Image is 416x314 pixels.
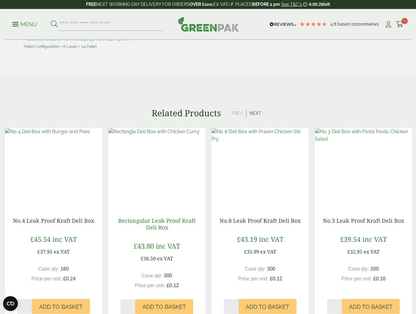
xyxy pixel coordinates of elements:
bdi: 45.54 [30,234,51,244]
span: Capacity – 1450ml / 51oz Product Dimensions – (LxWxD) 215/197 x 160/140 x 50mm Pallet Configurati... [24,29,130,49]
bdi: 37.95 [37,248,52,255]
p: Menu [12,21,37,28]
span: £ [141,255,143,262]
button: Prev [229,109,246,117]
span: £ [244,248,247,255]
a: Menu [12,21,37,27]
strong: BEFORE 2 pm [252,2,280,7]
span: £ [373,276,376,281]
bdi: 32.95 [347,248,362,255]
bdi: 35.99 [244,248,259,255]
span: Price per unit: [31,276,62,281]
span: £ [30,234,34,244]
button: Add to Basket [238,299,296,314]
span: 200 [370,266,379,271]
a: Rectangular Leak Proof Kraft Deli Box [118,217,196,231]
span: left [323,2,330,7]
span: 0 [402,18,408,24]
span: inc VAT [52,234,77,244]
strong: OVER £100 [190,2,212,7]
span: inc VAT [156,241,180,250]
button: Open CMP widget [3,296,18,311]
a: 0 [396,20,404,29]
i: Cart [396,21,404,27]
span: 160 [60,266,69,271]
span: Add to Basket [246,304,289,310]
span: £ [37,248,40,255]
span: Case qty: [38,266,59,271]
span: Case qty: [348,266,369,271]
i: My Account [385,21,392,27]
span: £ [270,276,273,281]
img: Rectangle Deli Box with Chicken Curry [108,128,205,205]
span: Case qty: [142,273,163,278]
span: £ [237,234,241,244]
span: Price per unit: [135,283,165,288]
span: £ [347,248,350,255]
span: Price per unit: [341,276,372,281]
span: 300 [164,273,172,278]
a: No.4 Leak Proof Kraft Deli Box [13,217,94,224]
span: reviews [364,22,379,27]
img: No 3 Deli Box with Pasta Pesto Chicken Salad [315,128,412,205]
span: ex VAT [157,255,173,262]
bdi: 0.12 [167,283,179,288]
span: 200 [356,22,364,27]
img: GreenPak Supplies [178,17,239,31]
span: £ [134,241,137,250]
button: Add to Basket [342,299,400,314]
span: ex VAT [364,248,380,255]
span: 300 [267,266,275,271]
div: 4.79 Stars [299,21,327,27]
h3: Related Products [152,108,221,118]
span: Case qty: [245,266,266,271]
span: £ [340,234,344,244]
span: Add to Basket [142,304,186,310]
button: Add to Basket [135,299,193,314]
span: inc VAT [259,234,283,244]
span: £ [167,283,169,288]
bdi: 43.19 [237,234,257,244]
bdi: 0.12 [270,276,282,281]
img: No 4 Deli Box with Burger and Fries [5,128,102,205]
img: REVIEWS.io [270,22,296,27]
img: No 8 Deli Box with Prawn Chicken Stir Fry [212,128,309,205]
span: 4.8 [330,22,337,27]
span: Price per unit: [238,276,269,281]
span: 4:05:26 [309,2,323,7]
span: £ [63,276,66,281]
span: inc VAT [362,234,387,244]
bdi: 39.54 [340,234,360,244]
a: No.8 Leak Proof Kraft Deli Box [220,217,301,224]
span: Add to Basket [349,304,393,310]
bdi: 0.24 [63,276,76,281]
a: No.3 Leak Proof Kraft Deli Box [323,217,404,224]
button: Add to Basket [32,299,90,314]
span: ex VAT [54,248,70,255]
strong: FREE [86,2,96,7]
span: Add to Basket [39,304,83,310]
span: Based on [337,22,356,27]
button: Next [246,109,264,117]
bdi: 36.50 [141,255,156,262]
span: ex VAT [260,248,276,255]
a: See T&C's [281,2,302,7]
bdi: 0.16 [373,276,385,281]
bdi: 43.80 [134,241,154,250]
